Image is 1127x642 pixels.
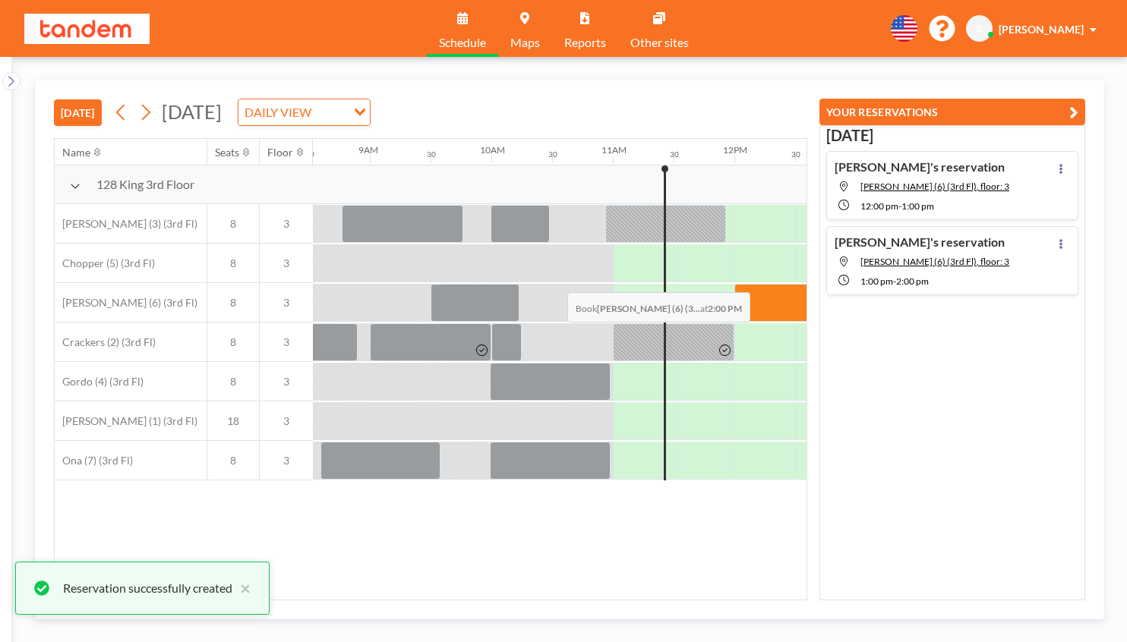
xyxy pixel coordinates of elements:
[860,200,898,212] span: 12:00 PM
[548,149,557,159] div: 30
[260,335,313,349] span: 3
[898,200,901,212] span: -
[207,335,259,349] span: 8
[510,36,540,49] span: Maps
[819,99,1085,125] button: YOUR RESERVATIONS
[893,275,896,287] span: -
[207,414,259,428] span: 18
[260,256,313,270] span: 3
[670,149,679,159] div: 30
[55,375,144,389] span: Gordo (4) (3rd Fl)
[316,102,345,122] input: Search for option
[860,275,893,287] span: 1:00 PM
[260,454,313,467] span: 3
[207,454,259,467] span: 8
[439,36,486,49] span: Schedule
[24,14,150,44] img: organization-logo
[630,36,689,49] span: Other sites
[860,181,1009,192] span: Clifford (6) (3rd Fl), floor: 3
[723,144,747,156] div: 12PM
[597,303,700,314] b: [PERSON_NAME] (6) (3...
[232,579,251,597] button: close
[427,149,436,159] div: 30
[358,144,378,156] div: 9AM
[835,159,1005,175] h4: [PERSON_NAME]'s reservation
[835,234,1005,250] h4: [PERSON_NAME]'s reservation
[63,579,232,597] div: Reservation successfully created
[207,296,259,310] span: 8
[260,217,313,231] span: 3
[567,292,750,323] span: Book at
[999,23,1084,36] span: [PERSON_NAME]
[207,256,259,270] span: 8
[974,22,984,36] span: JL
[896,275,929,287] span: 2:00 PM
[54,99,102,126] button: [DATE]
[860,256,1009,267] span: Clifford (6) (3rd Fl), floor: 3
[55,454,133,467] span: Ona (7) (3rd Fl)
[901,200,934,212] span: 1:00 PM
[62,146,90,159] div: Name
[260,375,313,389] span: 3
[241,102,314,122] span: DAILY VIEW
[162,100,222,123] span: [DATE]
[55,335,156,349] span: Crackers (2) (3rd Fl)
[55,217,197,231] span: [PERSON_NAME] (3) (3rd Fl)
[55,414,197,428] span: [PERSON_NAME] (1) (3rd Fl)
[260,296,313,310] span: 3
[260,414,313,428] span: 3
[215,146,239,159] div: Seats
[96,177,194,192] span: 128 King 3rd Floor
[601,144,627,156] div: 11AM
[826,126,1078,145] h3: [DATE]
[207,375,259,389] span: 8
[480,144,505,156] div: 10AM
[55,296,197,310] span: [PERSON_NAME] (6) (3rd Fl)
[55,256,155,270] span: Chopper (5) (3rd Fl)
[267,146,293,159] div: Floor
[791,149,800,159] div: 30
[238,99,370,125] div: Search for option
[564,36,606,49] span: Reports
[207,217,259,231] span: 8
[708,303,742,314] b: 2:00 PM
